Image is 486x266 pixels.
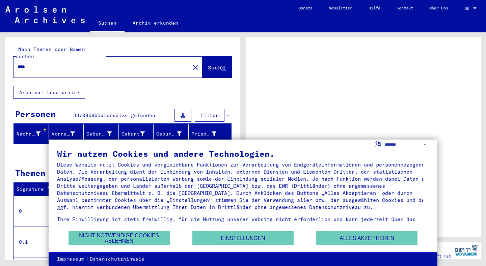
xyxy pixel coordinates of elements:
[52,130,75,138] div: Vorname
[156,128,190,139] div: Geburtsdatum
[86,130,112,138] div: Geburtsname
[16,46,85,59] mat-label: Nach Themen oder Namen suchen
[156,130,182,138] div: Geburtsdatum
[86,128,120,139] div: Geburtsname
[15,108,56,120] div: Personen
[57,150,429,158] div: Wir nutzen Cookies und andere Technologien.
[125,15,186,31] a: Archiv erkunden
[192,231,294,245] button: Einstellungen
[316,231,417,245] button: Alles akzeptieren
[464,6,472,11] span: DE
[49,124,84,143] mat-header-cell: Vorname
[52,128,84,139] div: Vorname
[69,231,170,245] button: Nicht notwendige Cookies ablehnen
[84,124,119,143] mat-header-cell: Geburtsname
[90,15,125,32] a: Suchen
[154,124,189,143] mat-header-cell: Geburtsdatum
[57,161,429,211] div: Diese Website nutzt Cookies und vergleichbare Funktionen zur Verarbeitung von Endgeräteinformatio...
[17,130,40,138] div: Nachname
[57,216,429,237] div: Ihre Einwilligung ist stets freiwillig, für die Nutzung unserer Website nicht erforderlich und ka...
[17,186,55,193] div: Signature
[202,57,232,78] button: Suche
[374,141,381,147] label: Sprache auswählen
[14,227,60,258] td: 0.1
[200,112,219,118] span: Filter
[98,112,155,118] span: Datensätze gefunden
[14,196,60,227] td: 0
[15,167,46,179] div: Themen
[5,6,85,23] img: Arolsen_neg.svg
[189,124,232,143] mat-header-cell: Prisoner #
[454,242,479,259] img: yv_logo.png
[90,256,144,263] a: Datenschutzhinweis
[122,128,154,139] div: Geburt‏
[385,140,429,149] select: Sprache auswählen
[119,124,154,143] mat-header-cell: Geburt‏
[191,128,225,139] div: Prisoner #
[17,128,49,139] div: Nachname
[195,109,224,122] button: Filter
[73,112,98,118] span: 33708586
[57,256,84,263] a: Impressum
[122,130,145,138] div: Geburt‏
[189,60,202,74] button: Clear
[191,130,217,138] div: Prisoner #
[14,124,49,143] mat-header-cell: Nachname
[13,86,85,99] button: Archival tree units
[191,63,199,71] mat-icon: close
[208,64,225,71] span: Suche
[17,184,62,195] div: Signature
